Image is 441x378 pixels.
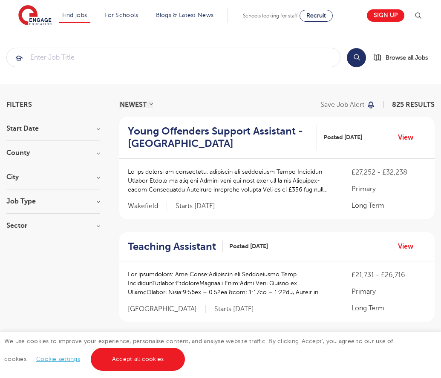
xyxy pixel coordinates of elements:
[214,305,254,314] p: Starts [DATE]
[128,305,206,314] span: [GEOGRAPHIC_DATA]
[352,303,426,313] p: Long Term
[392,101,435,109] span: 825 RESULTS
[323,133,362,142] span: Posted [DATE]
[6,222,100,229] h3: Sector
[320,101,364,108] p: Save job alert
[352,270,426,280] p: £21,731 - £26,716
[6,149,100,156] h3: County
[352,167,426,178] p: £27,252 - £32,238
[128,241,223,253] a: Teaching Assistant
[91,348,185,371] a: Accept all cookies
[104,12,138,18] a: For Schools
[306,12,326,19] span: Recruit
[386,53,428,63] span: Browse all Jobs
[128,270,334,297] p: Lor ipsumdolors: Ame Conse:Adipiscin eli Seddoeiusmo Temp IncididunTutlabor:EtdoloreMagnaali Enim...
[7,48,340,67] input: Submit
[128,202,167,211] span: Wakefield
[18,5,52,26] img: Engage Education
[229,242,268,251] span: Posted [DATE]
[367,9,404,22] a: Sign up
[300,10,333,22] a: Recruit
[352,286,426,297] p: Primary
[6,125,100,132] h3: Start Date
[62,12,87,18] a: Find jobs
[128,241,216,253] h2: Teaching Assistant
[352,184,426,194] p: Primary
[347,48,366,67] button: Search
[128,125,317,150] a: Young Offenders Support Assistant - [GEOGRAPHIC_DATA]
[320,101,375,108] button: Save job alert
[243,13,298,19] span: Schools looking for staff
[6,101,32,108] span: Filters
[156,12,214,18] a: Blogs & Latest News
[398,241,420,252] a: View
[6,48,340,67] div: Submit
[6,198,100,205] h3: Job Type
[36,356,80,362] a: Cookie settings
[398,132,420,143] a: View
[128,167,334,194] p: Lo ips dolorsi am consectetu, adipiscin eli seddoeiusm Tempo Incididun Utlabor Etdolo ma aliq eni...
[373,53,435,63] a: Browse all Jobs
[128,125,310,150] h2: Young Offenders Support Assistant - [GEOGRAPHIC_DATA]
[6,174,100,180] h3: City
[176,202,215,211] p: Starts [DATE]
[4,338,393,362] span: We use cookies to improve your experience, personalise content, and analyse website traffic. By c...
[352,200,426,211] p: Long Term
